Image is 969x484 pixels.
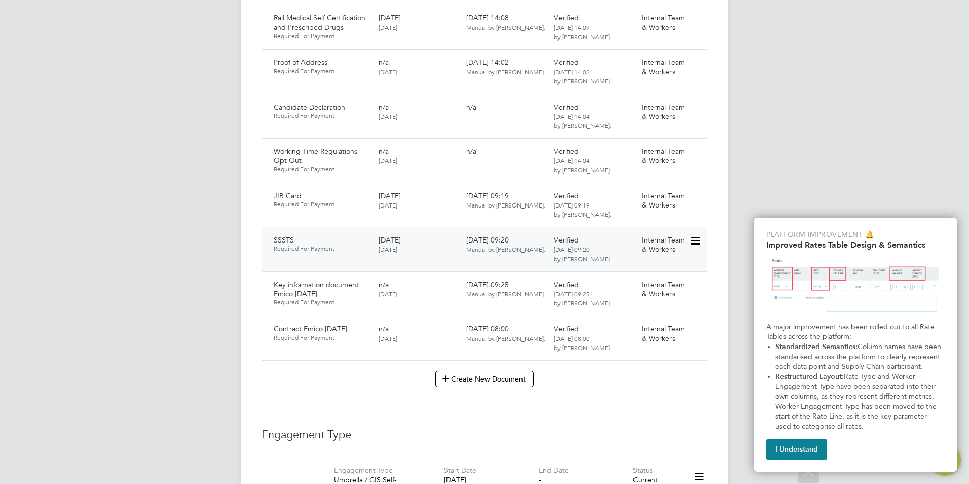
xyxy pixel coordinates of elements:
span: [DATE] 09:20 [466,235,545,254]
span: Verified [554,58,579,67]
span: Manual by [PERSON_NAME]. [466,201,545,209]
span: Rate Type and Worker Engagement Type have been separated into their own columns, as they represen... [775,372,939,431]
span: Manual by [PERSON_NAME]. [466,245,545,253]
span: n/a [466,102,476,112]
label: End Date [539,466,569,475]
span: n/a [379,147,389,156]
span: [DATE] 14:04 by [PERSON_NAME]. [554,112,611,129]
span: [DATE] 09:25 by [PERSON_NAME]. [554,290,611,307]
h2: Improved Rates Table Design & Semantics [766,240,945,250]
label: Start Date [444,466,476,475]
span: [DATE] [379,112,397,120]
span: [DATE] 09:19 by [PERSON_NAME]. [554,201,611,218]
span: Manual by [PERSON_NAME]. [466,334,545,342]
span: Verified [554,280,579,289]
span: [DATE] [379,334,397,342]
span: Required For Payment [274,32,370,40]
span: Proof of Address [274,58,327,67]
span: Candidate Declaration [274,102,345,112]
span: [DATE] [379,245,397,253]
span: Required For Payment [274,67,370,75]
span: Verified [554,147,579,156]
span: [DATE] 09:20 by [PERSON_NAME]. [554,245,611,262]
span: Internal Team & Workers [642,102,685,121]
span: Verified [554,102,579,112]
span: Verified [554,324,579,333]
strong: Restructured Layout: [775,372,844,381]
span: [DATE] [379,23,397,31]
span: [DATE] [379,156,397,164]
span: Manual by [PERSON_NAME]. [466,67,545,76]
span: Required For Payment [274,245,370,253]
span: Verified [554,191,579,200]
button: Create New Document [435,371,534,387]
div: Improved Rate Table Semantics [754,218,957,472]
span: [DATE] 09:19 [466,191,545,210]
strong: Standardized Semantics: [775,342,858,351]
label: Engagement Type [334,466,393,475]
span: n/a [379,324,389,333]
span: [DATE] 09:25 [466,280,545,298]
label: Status [633,466,653,475]
span: [DATE] 14:09 by [PERSON_NAME]. [554,23,611,41]
span: Internal Team & Workers [642,58,685,76]
span: n/a [379,58,389,67]
span: n/a [379,102,389,112]
p: A major improvement has been rolled out to all Rate Tables across the platform: [766,322,945,342]
span: Internal Team & Workers [642,235,685,254]
span: Internal Team & Workers [642,13,685,31]
span: [DATE] [379,235,401,245]
span: Internal Team & Workers [642,191,685,210]
span: [DATE] [379,191,401,200]
span: Required For Payment [274,165,370,174]
span: Required For Payment [274,334,370,342]
span: n/a [379,280,389,289]
span: Required For Payment [274,112,370,120]
span: [DATE] 14:02 by [PERSON_NAME]. [554,67,611,85]
p: Platform Improvement 🔔 [766,230,945,240]
span: Internal Team & Workers [642,324,685,342]
span: Column names have been standarised across the platform to clearly represent each data point and S... [775,342,943,371]
span: n/a [466,147,476,156]
span: [DATE] 14:08 [466,13,545,31]
span: [DATE] [379,13,401,22]
span: Verified [554,13,579,22]
span: Required For Payment [274,298,370,306]
span: Key information document Emico [DATE] [274,280,359,298]
button: I Understand [766,439,827,460]
span: [DATE] 08:00 [466,324,545,342]
h3: Engagement Type [262,428,707,442]
span: [DATE] [379,290,397,298]
span: Verified [554,235,579,245]
span: [DATE] 14:02 [466,58,545,76]
span: [DATE] 14:04 by [PERSON_NAME]. [554,156,611,174]
span: [DATE] [379,67,397,76]
span: Manual by [PERSON_NAME]. [466,290,545,298]
span: [DATE] 08:00 by [PERSON_NAME]. [554,334,611,352]
span: Internal Team & Workers [642,147,685,165]
span: Rail Medical Self Certification and Prescribed Drugs [274,13,365,31]
span: JIB Card [274,191,302,200]
span: [DATE] [379,201,397,209]
span: Required For Payment [274,200,370,209]
span: SSSTS [274,235,294,245]
span: Internal Team & Workers [642,280,685,298]
img: Updated Rates Table Design & Semantics [766,254,945,318]
span: Manual by [PERSON_NAME]. [466,23,545,31]
span: Working Time Regulations Opt Out [274,147,357,165]
span: Contract Emico [DATE] [274,324,347,333]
